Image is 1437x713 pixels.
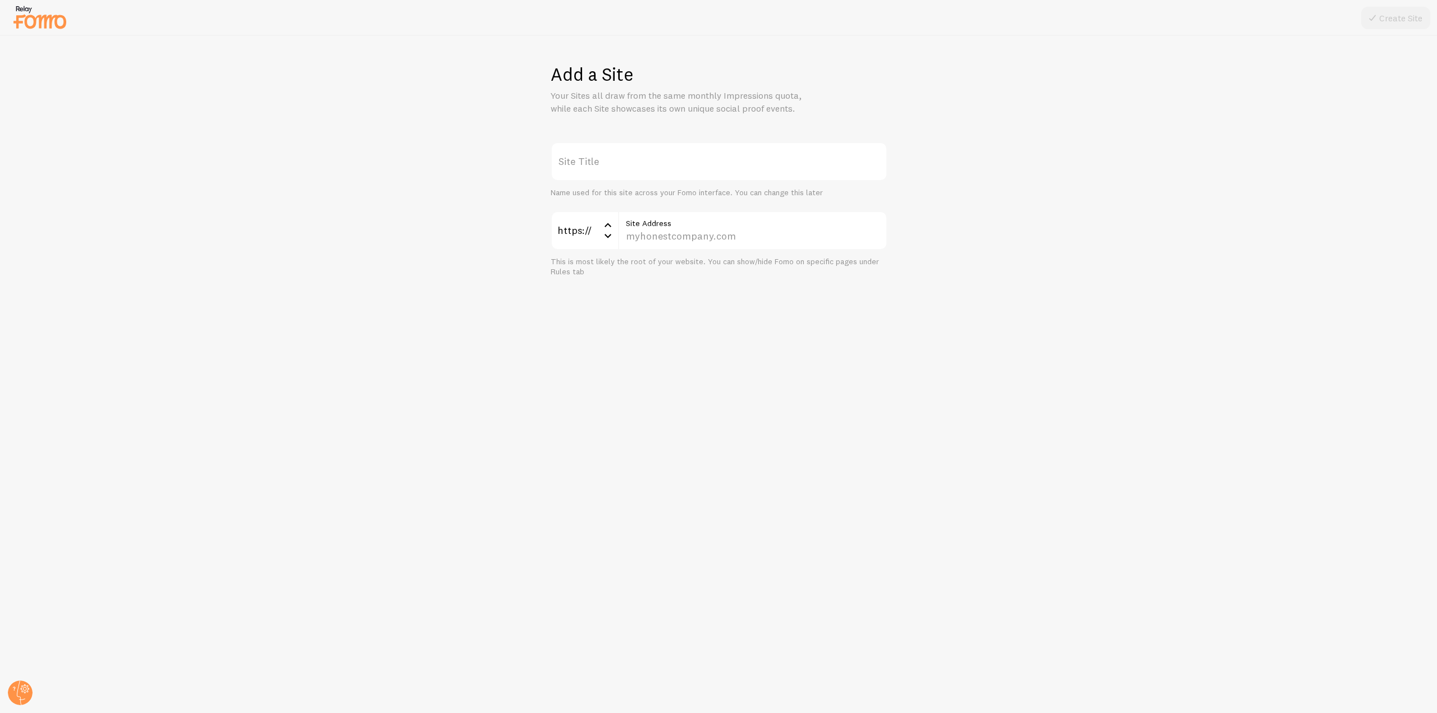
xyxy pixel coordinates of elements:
[551,142,887,181] label: Site Title
[551,89,820,115] p: Your Sites all draw from the same monthly Impressions quota, while each Site showcases its own un...
[551,188,887,198] div: Name used for this site across your Fomo interface. You can change this later
[551,63,887,86] h1: Add a Site
[618,211,887,230] label: Site Address
[618,211,887,250] input: myhonestcompany.com
[551,211,618,250] div: https://
[551,257,887,277] div: This is most likely the root of your website. You can show/hide Fomo on specific pages under Rule...
[12,3,68,31] img: fomo-relay-logo-orange.svg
